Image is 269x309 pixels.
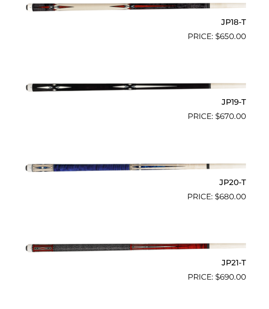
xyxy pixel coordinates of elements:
bdi: 670.00 [215,112,246,121]
a: JP19-T $670.00 [23,68,246,122]
bdi: 680.00 [215,192,246,201]
a: JP20-T $680.00 [23,148,246,202]
span: $ [215,112,220,121]
img: JP20-T [23,148,246,185]
bdi: 650.00 [215,32,246,41]
img: JP19-T [23,68,246,105]
span: $ [215,272,220,281]
span: $ [215,32,220,41]
img: JP21-T [23,229,246,266]
a: JP21-T $690.00 [23,229,246,283]
span: $ [215,192,219,201]
bdi: 690.00 [215,272,246,281]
